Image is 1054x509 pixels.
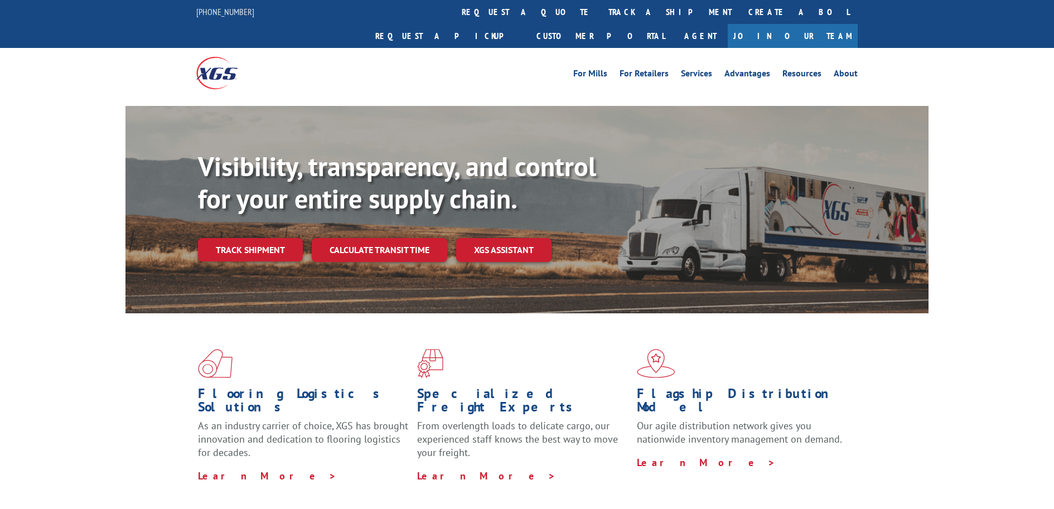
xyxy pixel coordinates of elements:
a: Learn More > [637,456,776,469]
a: Learn More > [198,469,337,482]
a: Request a pickup [367,24,528,48]
a: Agent [673,24,728,48]
img: xgs-icon-focused-on-flooring-red [417,349,443,378]
span: As an industry carrier of choice, XGS has brought innovation and dedication to flooring logistics... [198,419,408,459]
a: Join Our Team [728,24,858,48]
a: Customer Portal [528,24,673,48]
a: Calculate transit time [312,238,447,262]
a: About [834,69,858,81]
img: xgs-icon-total-supply-chain-intelligence-red [198,349,233,378]
h1: Flagship Distribution Model [637,387,848,419]
h1: Specialized Freight Experts [417,387,628,419]
a: For Retailers [620,69,669,81]
img: xgs-icon-flagship-distribution-model-red [637,349,675,378]
a: Learn More > [417,469,556,482]
span: Our agile distribution network gives you nationwide inventory management on demand. [637,419,842,445]
a: Track shipment [198,238,303,261]
a: Resources [782,69,821,81]
a: XGS ASSISTANT [456,238,552,262]
a: For Mills [573,69,607,81]
p: From overlength loads to delicate cargo, our experienced staff knows the best way to move your fr... [417,419,628,469]
h1: Flooring Logistics Solutions [198,387,409,419]
a: Advantages [724,69,770,81]
a: Services [681,69,712,81]
b: Visibility, transparency, and control for your entire supply chain. [198,149,596,216]
a: [PHONE_NUMBER] [196,6,254,17]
